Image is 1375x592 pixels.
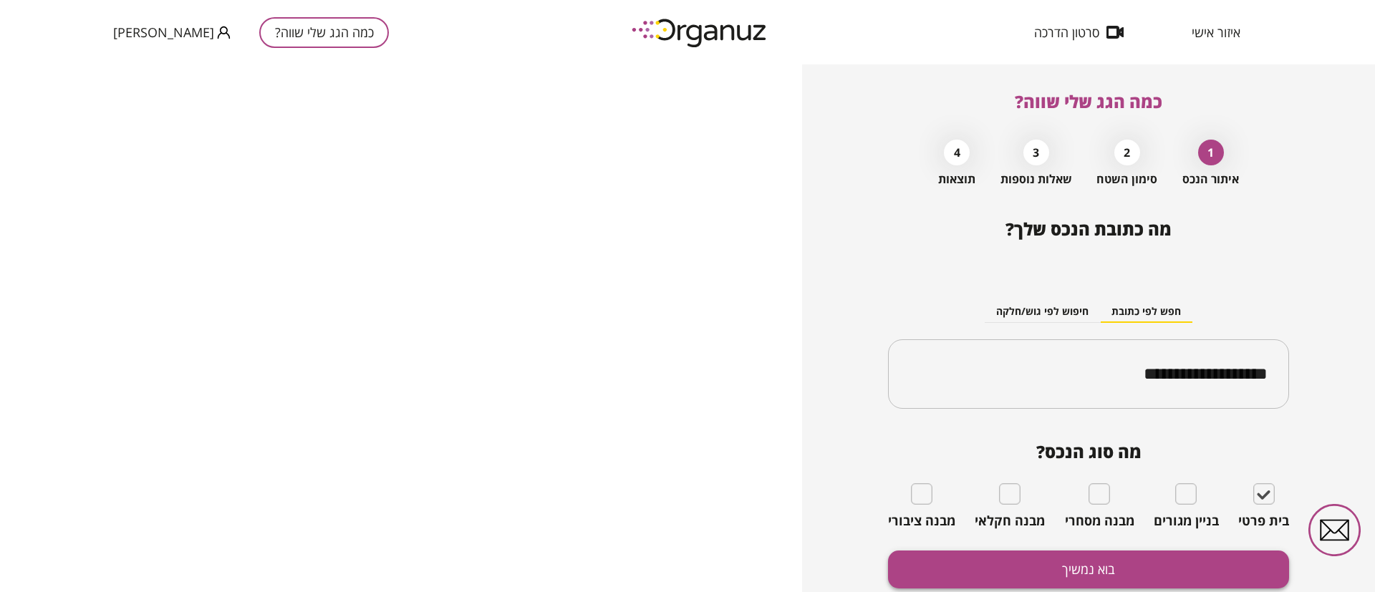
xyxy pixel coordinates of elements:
span: מבנה מסחרי [1065,513,1134,529]
span: סימון השטח [1096,173,1157,186]
span: מה כתובת הנכס שלך? [1005,217,1172,241]
button: בוא נמשיך [888,550,1289,588]
span: מבנה חקלאי [975,513,1045,529]
span: מה סוג הנכס? [888,442,1289,462]
span: מבנה ציבורי [888,513,955,529]
div: 4 [944,140,970,165]
span: איזור אישי [1192,25,1240,39]
button: [PERSON_NAME] [113,24,231,42]
button: חיפוש לפי גוש/חלקה [985,301,1100,323]
span: תוצאות [938,173,975,186]
div: 3 [1023,140,1049,165]
button: סרטון הדרכה [1013,25,1145,39]
span: סרטון הדרכה [1034,25,1099,39]
div: 2 [1114,140,1140,165]
span: כמה הגג שלי שווה? [1015,89,1162,113]
button: כמה הגג שלי שווה? [259,17,389,48]
button: חפש לפי כתובת [1100,301,1192,323]
img: logo [622,13,779,52]
button: איזור אישי [1170,25,1262,39]
span: בניין מגורים [1154,513,1219,529]
span: בית פרטי [1238,513,1289,529]
span: איתור הנכס [1182,173,1239,186]
div: 1 [1198,140,1224,165]
span: שאלות נוספות [1000,173,1072,186]
span: [PERSON_NAME] [113,25,214,39]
